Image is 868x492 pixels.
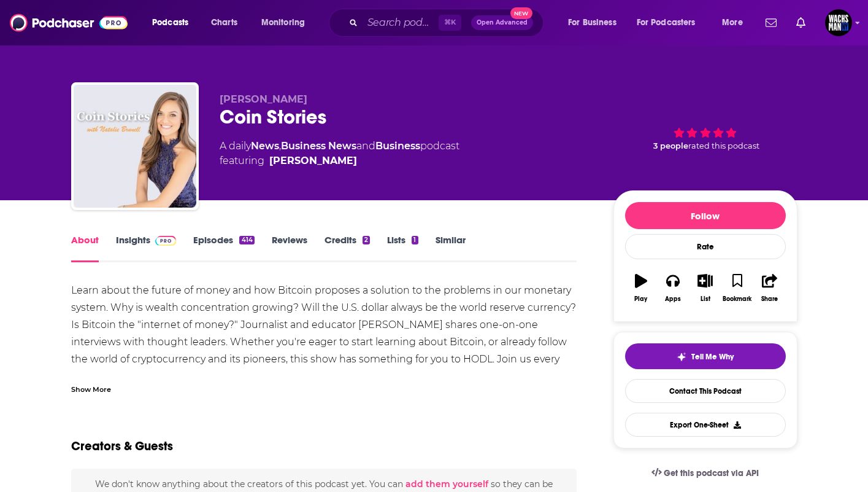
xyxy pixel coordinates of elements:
[713,13,758,33] button: open menu
[363,236,370,244] div: 2
[689,266,721,310] button: List
[761,12,782,33] a: Show notifications dropdown
[203,13,245,33] a: Charts
[261,14,305,31] span: Monitoring
[625,202,786,229] button: Follow
[723,295,751,303] div: Bookmark
[471,15,533,30] button: Open AdvancedNew
[340,9,555,37] div: Search podcasts, credits, & more...
[753,266,785,310] button: Share
[155,236,177,246] img: Podchaser Pro
[272,234,307,262] a: Reviews
[722,14,743,31] span: More
[629,13,713,33] button: open menu
[625,266,657,310] button: Play
[761,295,778,303] div: Share
[220,93,307,105] span: [PERSON_NAME]
[71,282,577,420] div: Learn about the future of money and how Bitcoin proposes a solution to the problems in our moneta...
[405,479,488,489] button: add them yourself
[220,139,459,168] div: A daily podcast
[701,295,710,303] div: List
[825,9,852,36] span: Logged in as WachsmanNY
[653,141,688,150] span: 3 people
[825,9,852,36] button: Show profile menu
[637,14,696,31] span: For Podcasters
[279,140,281,152] span: ,
[220,154,459,168] span: featuring
[665,295,681,303] div: Apps
[625,413,786,437] button: Export One-Sheet
[281,140,356,152] a: Business News
[436,234,466,262] a: Similar
[325,234,370,262] a: Credits2
[642,458,769,488] a: Get this podcast via API
[691,352,734,362] span: Tell Me Why
[664,468,759,478] span: Get this podcast via API
[251,140,279,152] a: News
[439,15,461,31] span: ⌘ K
[477,20,528,26] span: Open Advanced
[356,140,375,152] span: and
[211,14,237,31] span: Charts
[387,234,418,262] a: Lists1
[74,85,196,208] img: Coin Stories
[613,93,797,170] div: 3 peoplerated this podcast
[71,234,99,262] a: About
[375,140,420,152] a: Business
[510,7,532,19] span: New
[239,236,254,244] div: 414
[568,14,616,31] span: For Business
[688,141,759,150] span: rated this podcast
[625,379,786,403] a: Contact This Podcast
[152,14,188,31] span: Podcasts
[677,352,686,362] img: tell me why sparkle
[144,13,204,33] button: open menu
[657,266,689,310] button: Apps
[625,343,786,369] button: tell me why sparkleTell Me Why
[363,13,439,33] input: Search podcasts, credits, & more...
[116,234,177,262] a: InsightsPodchaser Pro
[253,13,321,33] button: open menu
[10,11,128,34] img: Podchaser - Follow, Share and Rate Podcasts
[559,13,632,33] button: open menu
[825,9,852,36] img: User Profile
[634,295,647,303] div: Play
[791,12,810,33] a: Show notifications dropdown
[193,234,254,262] a: Episodes414
[71,439,173,454] h2: Creators & Guests
[721,266,753,310] button: Bookmark
[412,236,418,244] div: 1
[625,234,786,259] div: Rate
[269,154,357,168] a: [PERSON_NAME]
